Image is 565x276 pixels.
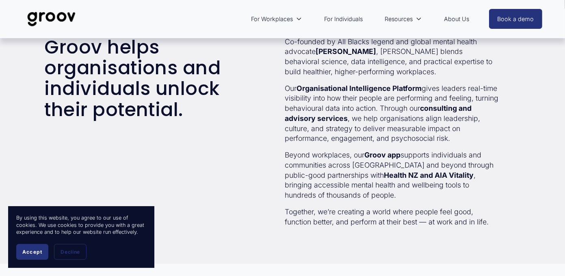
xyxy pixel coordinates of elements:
[489,9,543,29] a: Book a demo
[320,10,367,28] a: For Individuals
[16,214,146,236] p: By using this website, you agree to our use of cookies. We use cookies to provide you with a grea...
[316,47,376,56] strong: [PERSON_NAME]
[247,10,306,28] a: folder dropdown
[440,10,473,28] a: About Us
[54,244,87,260] button: Decline
[285,37,499,77] p: Co-founded by All Blacks legend and global mental health advocate , [PERSON_NAME] blends behavior...
[384,171,474,179] strong: Health NZ and AIA Vitality
[251,14,293,24] span: For Workplaces
[22,249,42,255] span: Accept
[364,151,400,159] strong: Groov app
[16,244,48,260] button: Accept
[285,150,499,201] p: Beyond workplaces, our supports individuals and communities across [GEOGRAPHIC_DATA] and beyond t...
[385,14,413,24] span: Resources
[44,37,258,120] h2: Groov helps organisations and individuals unlock their potential.
[285,104,473,123] strong: consulting and advisory services
[61,249,80,255] span: Decline
[285,84,499,144] p: Our gives leaders real-time visibility into how their people are performing and feeling, turning ...
[8,206,154,268] section: Cookie banner
[23,6,80,32] img: Groov | Unlock Human Potential at Work and in Life
[285,207,499,227] p: Together, we’re creating a world where people feel good, function better, and perform at their be...
[297,84,422,93] strong: Organisational Intelligence Platform
[381,10,426,28] a: folder dropdown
